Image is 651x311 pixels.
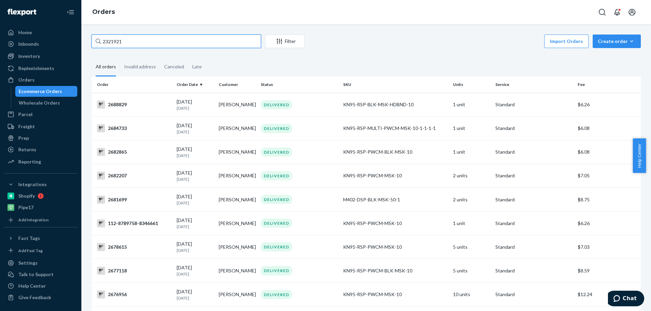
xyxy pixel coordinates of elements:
a: Wholesale Orders [15,97,78,108]
div: [DATE] [177,241,213,253]
button: Fast Tags [4,233,77,244]
td: [PERSON_NAME] [216,164,258,187]
button: Filter [265,35,304,48]
div: Canceled [164,58,184,75]
div: 2681699 [97,196,171,204]
td: [PERSON_NAME] [216,93,258,116]
div: 2682207 [97,172,171,180]
th: Units [450,76,492,93]
div: [DATE] [177,193,213,206]
div: DELIVERED [261,266,292,275]
div: DELIVERED [261,290,292,299]
div: Returns [18,146,36,153]
p: [DATE] [177,200,213,206]
div: [DATE] [177,98,213,111]
td: $7.03 [575,235,641,259]
p: [DATE] [177,247,213,253]
div: 2677118 [97,267,171,275]
button: Create order [593,35,641,48]
a: Orders [92,8,115,16]
td: $8.75 [575,188,641,212]
p: Standard [495,196,572,203]
div: DELIVERED [261,148,292,157]
td: [PERSON_NAME] [216,259,258,283]
p: [DATE] [177,271,213,277]
div: KN95-RSP-PWCM-MSK-10 [343,291,448,298]
div: Fast Tags [18,235,40,242]
ol: breadcrumbs [87,2,120,22]
td: 1 unit [450,116,492,140]
div: DELIVERED [261,242,292,251]
a: Help Center [4,281,77,291]
a: Settings [4,258,77,268]
a: Pipe17 [4,202,77,213]
a: Replenishments [4,63,77,74]
div: 2688829 [97,101,171,109]
div: 2676956 [97,290,171,298]
td: $7.05 [575,164,641,187]
button: Help Center [633,138,646,173]
p: [DATE] [177,224,213,229]
a: Freight [4,121,77,132]
a: Inbounds [4,39,77,49]
button: Import Orders [544,35,589,48]
button: Give Feedback [4,292,77,303]
a: Prep [4,133,77,143]
button: Open Search Box [595,5,609,19]
p: Standard [495,101,572,108]
td: $6.26 [575,93,641,116]
p: [DATE] [177,176,213,182]
div: 2678615 [97,243,171,251]
iframe: Opens a widget where you can chat to one of our agents [608,291,644,308]
th: Order Date [174,76,216,93]
input: Search orders [92,35,261,48]
div: Give Feedback [18,294,51,301]
div: 2682865 [97,148,171,156]
div: [DATE] [177,122,213,135]
td: 2 units [450,188,492,212]
th: Fee [575,76,641,93]
a: Returns [4,144,77,155]
div: [DATE] [177,264,213,277]
button: Talk to Support [4,269,77,280]
div: Shopify [18,193,35,199]
td: 5 units [450,259,492,283]
div: KN95-RSP-PWCM-MSK-10 [343,172,448,179]
a: Orders [4,74,77,85]
div: Settings [18,260,38,266]
div: [DATE] [177,217,213,229]
p: [DATE] [177,105,213,111]
td: [PERSON_NAME] [216,283,258,306]
th: Service [493,76,575,93]
td: $6.08 [575,140,641,164]
td: $6.08 [575,116,641,140]
div: Customer [219,82,255,87]
div: [DATE] [177,288,213,301]
div: DELIVERED [261,171,292,180]
th: Order [92,76,174,93]
td: 5 units [450,235,492,259]
p: Standard [495,291,572,298]
td: [PERSON_NAME] [216,212,258,235]
div: KN95-RSP-PWCM-BLK-MSK-10 [343,267,448,274]
div: [DATE] [177,170,213,182]
div: Integrations [18,181,47,188]
div: All orders [96,58,116,76]
td: $6.26 [575,212,641,235]
a: Ecommerce Orders [15,86,78,97]
div: Parcel [18,111,33,118]
td: [PERSON_NAME] [216,188,258,212]
div: DELIVERED [261,100,292,109]
button: Open notifications [610,5,624,19]
p: Standard [495,125,572,132]
td: [PERSON_NAME] [216,140,258,164]
div: KN95-RSP-PWCM-MSK-10 [343,220,448,227]
a: Shopify [4,191,77,201]
div: [DATE] [177,146,213,158]
p: [DATE] [177,129,213,135]
button: Open account menu [625,5,639,19]
div: Inventory [18,53,40,60]
button: Integrations [4,179,77,190]
div: 112-8789758-8346661 [97,219,171,227]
